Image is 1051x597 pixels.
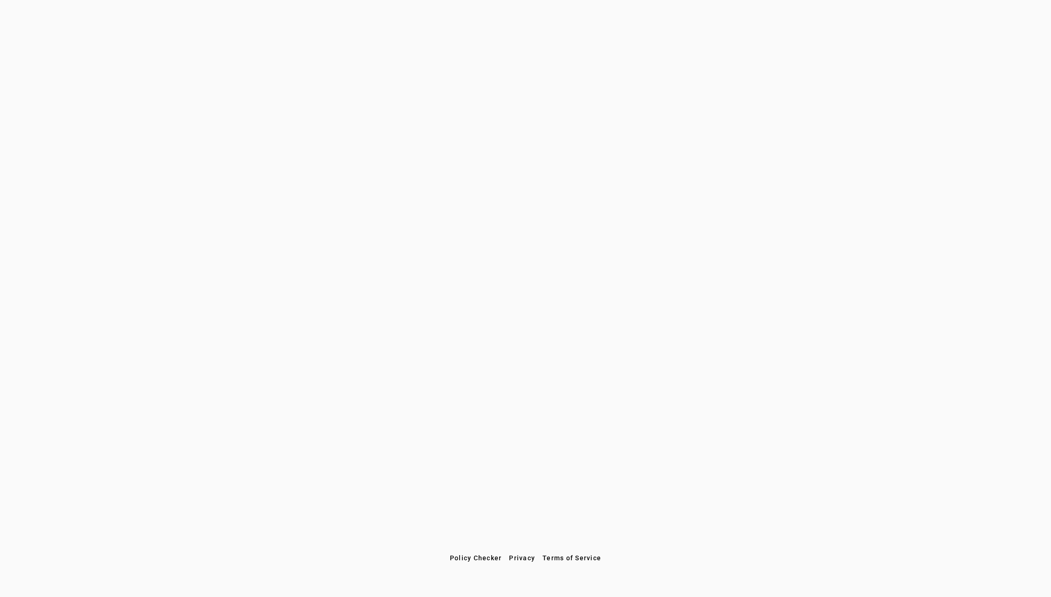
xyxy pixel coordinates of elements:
button: Policy Checker [446,550,506,566]
button: Terms of Service [539,550,605,566]
span: Terms of Service [542,554,601,562]
span: Policy Checker [450,554,502,562]
span: Privacy [509,554,535,562]
button: Privacy [505,550,539,566]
